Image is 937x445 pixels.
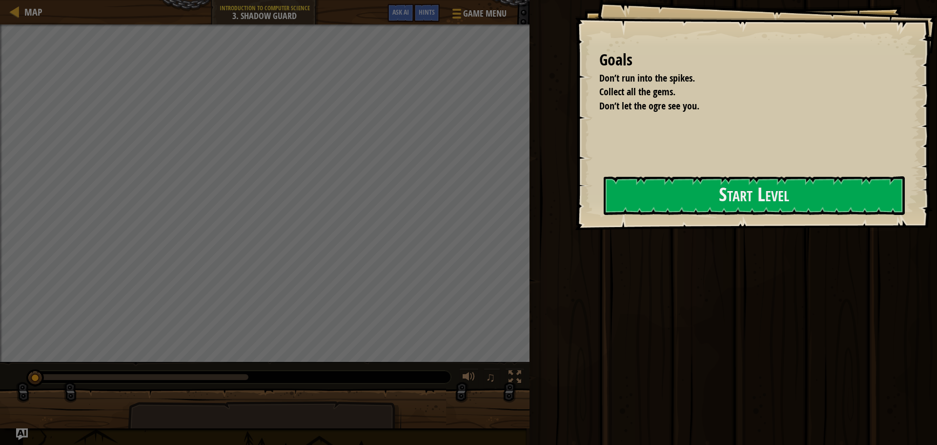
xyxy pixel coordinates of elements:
[20,5,42,19] a: Map
[459,368,479,388] button: Adjust volume
[599,99,699,112] span: Don’t let the ogre see you.
[445,4,512,27] button: Game Menu
[604,176,905,215] button: Start Level
[587,99,900,113] li: Don’t let the ogre see you.
[587,71,900,85] li: Don’t run into the spikes.
[587,85,900,99] li: Collect all the gems.
[16,428,28,440] button: Ask AI
[463,7,507,20] span: Game Menu
[599,71,695,85] span: Don’t run into the spikes.
[392,7,409,17] span: Ask AI
[486,370,495,384] span: ♫
[419,7,435,17] span: Hints
[599,49,903,71] div: Goals
[24,5,42,19] span: Map
[505,368,525,388] button: Toggle fullscreen
[484,368,500,388] button: ♫
[599,85,675,98] span: Collect all the gems.
[387,4,414,22] button: Ask AI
